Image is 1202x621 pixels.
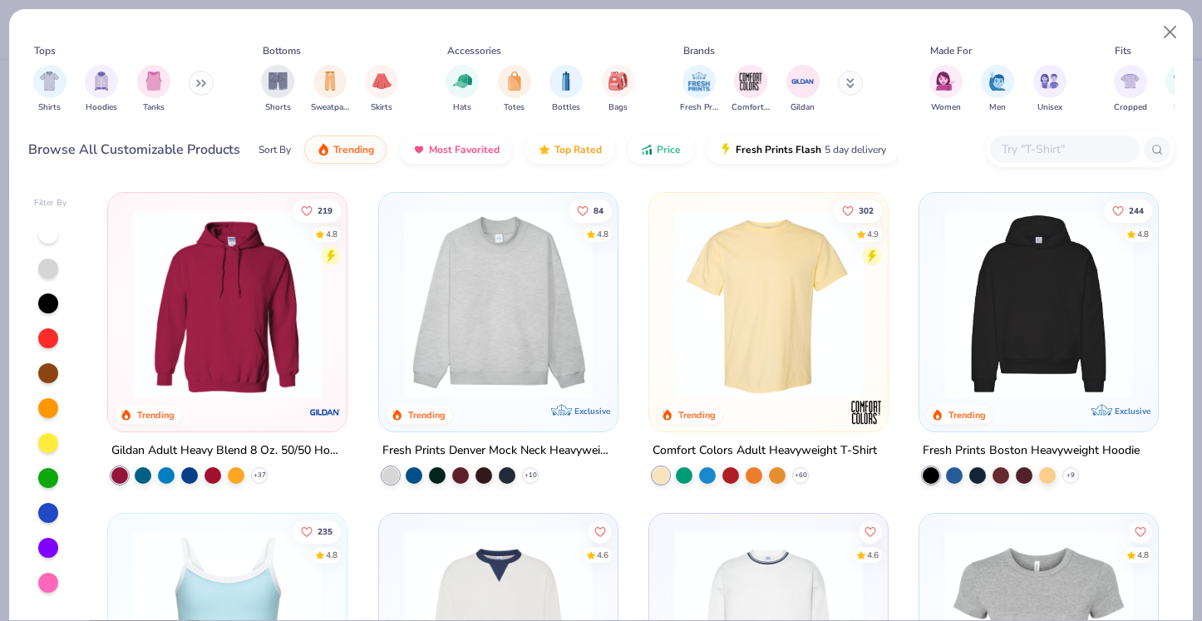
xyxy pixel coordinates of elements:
[311,65,349,114] div: filter for Sweatpants
[549,65,583,114] div: filter for Bottles
[311,101,349,114] span: Sweatpants
[505,71,524,91] img: Totes Image
[732,65,770,114] div: filter for Comfort Colors
[453,71,472,91] img: Hats Image
[1115,406,1150,416] span: Exclusive
[989,101,1006,114] span: Men
[653,441,877,461] div: Comfort Colors Adult Heavyweight T-Shirt
[1067,471,1075,481] span: + 9
[1104,199,1152,222] button: Like
[498,65,531,114] div: filter for Totes
[137,65,170,114] button: filter button
[1040,71,1059,91] img: Unisex Image
[365,65,398,114] button: filter button
[707,136,899,164] button: Fresh Prints Flash5 day delivery
[309,396,342,429] img: Gildan logo
[372,71,392,91] img: Skirts Image
[574,406,610,416] span: Exclusive
[981,65,1014,114] div: filter for Men
[666,209,871,398] img: 029b8af0-80e6-406f-9fdc-fdf898547912
[412,143,426,156] img: most_fav.gif
[628,136,693,164] button: Price
[311,65,349,114] button: filter button
[1129,520,1152,544] button: Like
[786,65,820,114] button: filter button
[498,65,531,114] button: filter button
[1033,65,1067,114] button: filter button
[293,520,341,544] button: Like
[867,228,879,240] div: 4.9
[794,471,806,481] span: + 60
[988,71,1007,91] img: Men Image
[929,65,963,114] div: filter for Women
[552,101,580,114] span: Bottles
[596,228,608,240] div: 4.8
[396,209,601,398] img: f5d85501-0dbb-4ee4-b115-c08fa3845d83
[318,528,333,536] span: 235
[382,441,614,461] div: Fresh Prints Denver Mock Neck Heavyweight Sweatshirt
[321,71,339,91] img: Sweatpants Image
[554,143,602,156] span: Top Rated
[786,65,820,114] div: filter for Gildan
[28,140,240,160] div: Browse All Customizable Products
[429,143,500,156] span: Most Favorited
[657,143,681,156] span: Price
[34,43,56,58] div: Tops
[936,209,1141,398] img: 91acfc32-fd48-4d6b-bdad-a4c1a30ac3fc
[687,69,712,94] img: Fresh Prints Image
[1129,206,1144,214] span: 244
[326,228,337,240] div: 4.8
[1137,550,1149,562] div: 4.8
[859,206,874,214] span: 302
[608,71,627,91] img: Bags Image
[981,65,1014,114] button: filter button
[318,206,333,214] span: 219
[834,199,882,222] button: Like
[791,69,815,94] img: Gildan Image
[1165,65,1199,114] button: filter button
[263,43,301,58] div: Bottoms
[791,101,815,114] span: Gildan
[447,43,501,58] div: Accessories
[293,199,341,222] button: Like
[1037,101,1062,114] span: Unisex
[1000,140,1128,159] input: Try "T-Shirt"
[453,101,471,114] span: Hats
[680,101,718,114] span: Fresh Prints
[261,65,294,114] button: filter button
[867,550,879,562] div: 4.6
[859,520,882,544] button: Like
[683,43,715,58] div: Brands
[719,143,732,156] img: flash.gif
[732,101,770,114] span: Comfort Colors
[261,65,294,114] div: filter for Shorts
[265,101,291,114] span: Shorts
[1173,71,1191,91] img: Slim Image
[333,143,374,156] span: Trending
[1155,17,1186,48] button: Close
[304,136,387,164] button: Trending
[929,65,963,114] button: filter button
[1165,65,1199,114] div: filter for Slim
[137,65,170,114] div: filter for Tanks
[40,71,59,91] img: Shirts Image
[596,550,608,562] div: 4.6
[1121,71,1140,91] img: Cropped Image
[111,441,343,461] div: Gildan Adult Heavy Blend 8 Oz. 50/50 Hooded Sweatshirt
[608,101,628,114] span: Bags
[568,199,611,222] button: Like
[33,65,67,114] button: filter button
[143,101,165,114] span: Tanks
[738,69,763,94] img: Comfort Colors Image
[923,441,1140,461] div: Fresh Prints Boston Heavyweight Hoodie
[92,71,111,91] img: Hoodies Image
[549,65,583,114] button: filter button
[145,71,163,91] img: Tanks Image
[1137,228,1149,240] div: 4.8
[602,65,635,114] button: filter button
[371,101,392,114] span: Skirts
[680,65,718,114] div: filter for Fresh Prints
[504,101,525,114] span: Totes
[400,136,512,164] button: Most Favorited
[1114,101,1147,114] span: Cropped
